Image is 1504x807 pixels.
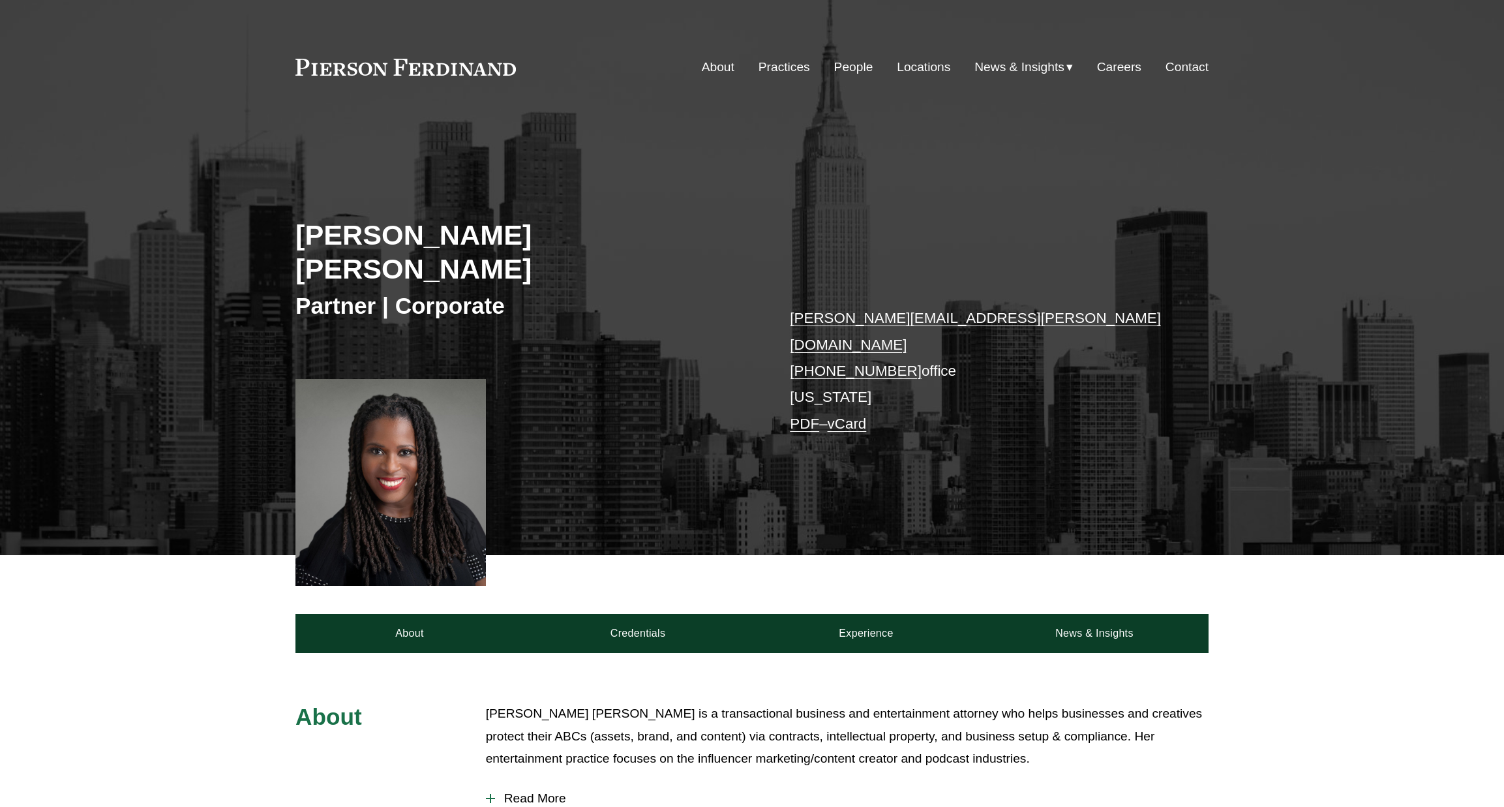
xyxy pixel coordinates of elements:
[828,416,867,432] a: vCard
[790,310,1161,352] a: [PERSON_NAME][EMAIL_ADDRESS][PERSON_NAME][DOMAIN_NAME]
[752,614,980,653] a: Experience
[1166,55,1209,80] a: Contact
[790,305,1170,437] p: office [US_STATE] –
[974,56,1064,79] span: News & Insights
[1097,55,1141,80] a: Careers
[295,218,752,286] h2: [PERSON_NAME] [PERSON_NAME]
[495,791,1209,806] span: Read More
[295,614,524,653] a: About
[759,55,810,80] a: Practices
[790,416,819,432] a: PDF
[790,363,922,379] a: [PHONE_NUMBER]
[897,55,950,80] a: Locations
[295,292,752,320] h3: Partner | Corporate
[980,614,1209,653] a: News & Insights
[702,55,734,80] a: About
[974,55,1073,80] a: folder dropdown
[295,704,362,729] span: About
[486,703,1209,770] p: [PERSON_NAME] [PERSON_NAME] is a transactional business and entertainment attorney who helps busi...
[834,55,873,80] a: People
[524,614,752,653] a: Credentials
